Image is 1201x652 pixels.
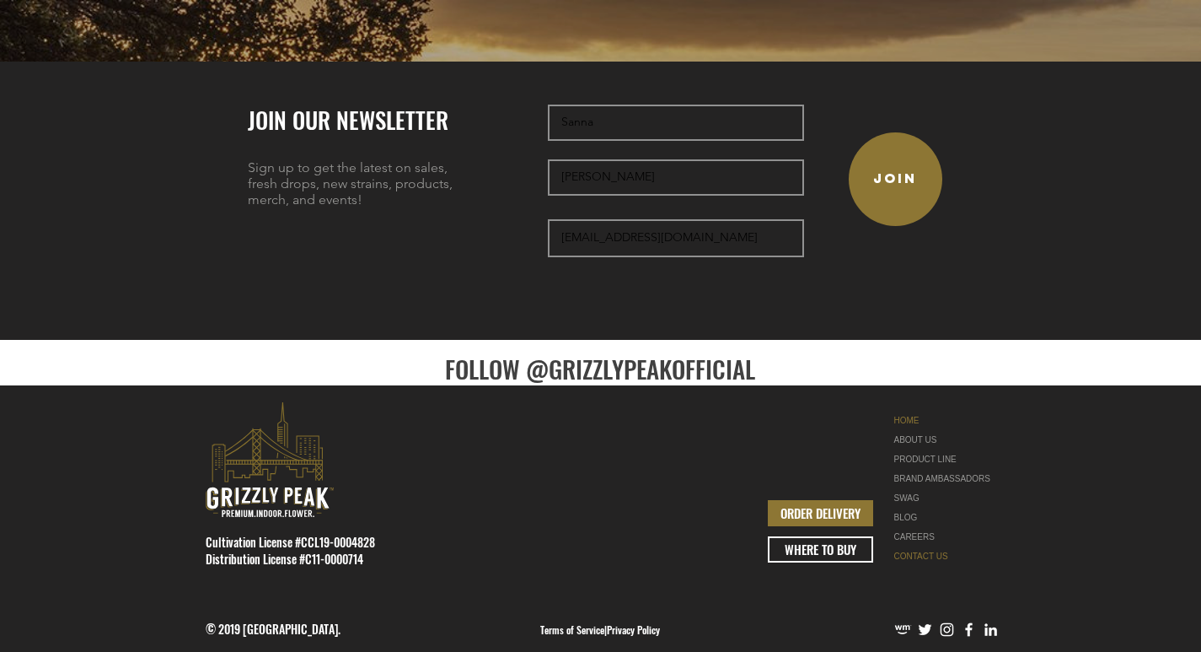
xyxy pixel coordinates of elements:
span: © 2019 [GEOGRAPHIC_DATA]. [206,620,340,638]
a: WHERE TO BUY [768,536,873,563]
img: Twitter [916,621,934,639]
span: Sign up to get the latest on sales, fresh drops, new strains, products, merch, and events! [248,159,453,207]
img: LinkedIn [982,621,1000,639]
a: CONTACT US [894,547,1000,566]
a: Privacy Policy [607,622,660,637]
svg: premium-indoor-cannabis [206,402,334,517]
a: BLOG [894,508,1000,527]
img: weedmaps [894,621,912,639]
span: ORDER DELIVERY [780,504,861,522]
nav: Site [894,411,1000,566]
a: PRODUCT LINE [894,450,1000,469]
span: WHERE TO BUY [785,541,856,558]
span: JOIN OUR NEWSLETTER [248,103,448,137]
span: Cultivation License #CCL19-0004828 Distribution License #C11-0000714 [206,533,375,568]
a: HOME [894,411,1000,430]
input: Last Name [548,159,804,196]
button: JOIN [849,132,942,226]
div: BRAND AMBASSADORS [894,469,1000,488]
a: Terms of Service [540,622,604,637]
img: Facebook [960,621,978,639]
ul: Social Bar [894,621,1000,639]
span: JOIN [873,170,917,187]
a: ORDER DELIVERY [768,500,873,526]
input: First Name [548,105,804,141]
input: Email [548,219,804,257]
a: SWAG [894,488,1000,508]
a: CAREERS [894,527,1000,547]
span: | [540,622,660,637]
a: ABOUT US [894,430,1000,450]
img: Instagram [938,621,956,639]
a: FOLLOW @GRIZZLYPEAKOFFICIAL [445,350,755,386]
